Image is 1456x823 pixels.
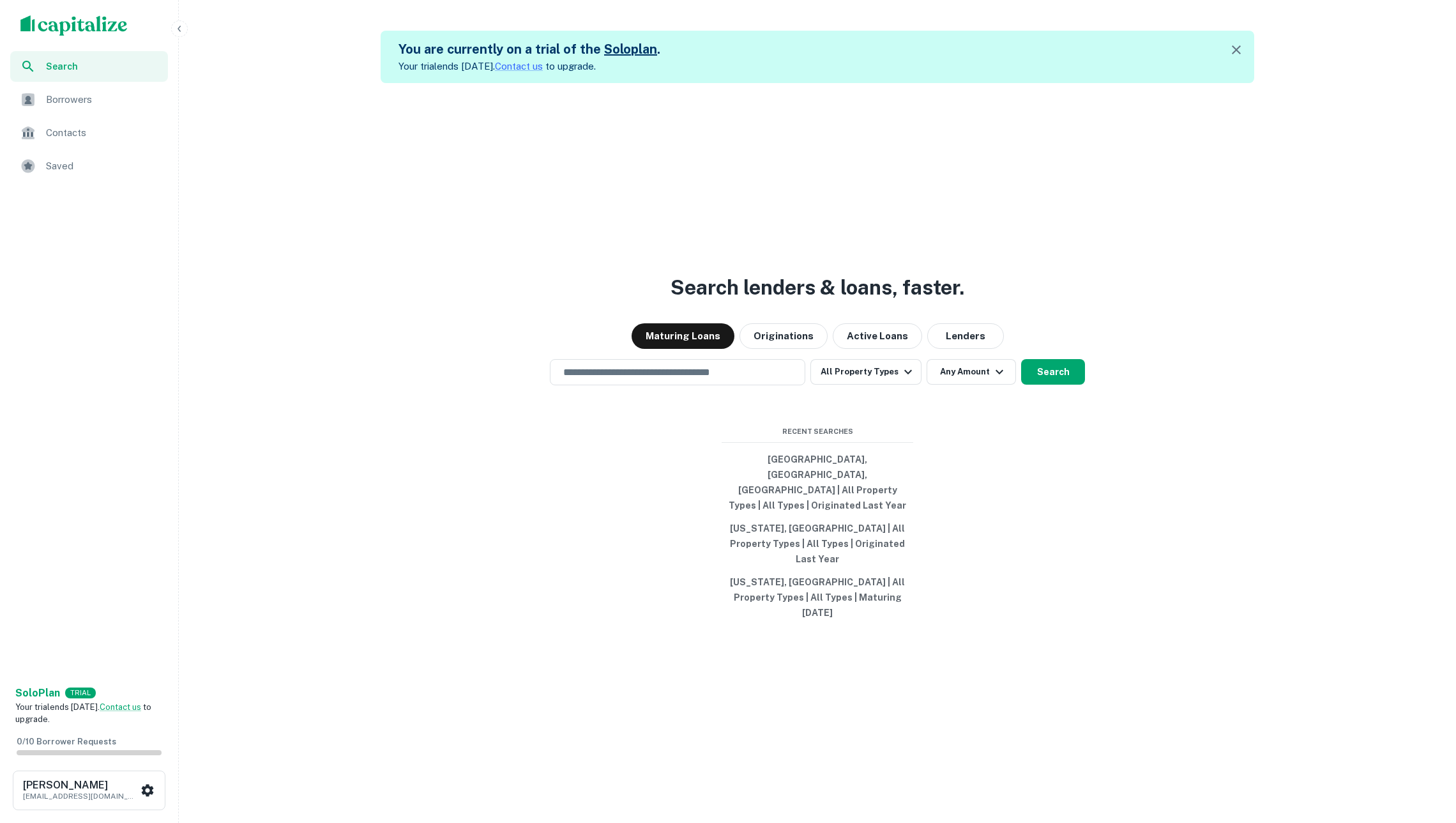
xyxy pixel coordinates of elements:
button: Any Amount [927,359,1016,385]
a: SoloPlan [15,686,60,701]
iframe: Chat Widget [1392,721,1456,782]
h5: You are currently on a trial of the . [398,40,660,59]
span: Borrowers [46,92,160,107]
p: Your trial ends [DATE]. to upgrade. [398,59,660,74]
span: Your trial ends [DATE]. to upgrade. [15,702,151,725]
span: 0 / 10 Borrower Requests [17,737,116,746]
a: Soloplan [604,42,657,57]
a: Saved [10,151,168,181]
a: Contacts [10,118,168,148]
button: All Property Types [810,359,921,385]
span: Search [46,59,160,73]
h6: [PERSON_NAME] [23,780,138,790]
h3: Search lenders & loans, faster. [671,272,964,303]
a: Search [10,51,168,82]
img: capitalize-logo.png [20,15,128,36]
button: [PERSON_NAME][EMAIL_ADDRESS][DOMAIN_NAME] [13,771,165,810]
button: Maturing Loans [632,323,734,349]
strong: Solo Plan [15,687,60,699]
a: Contact us [495,61,543,72]
a: Contact us [100,702,141,712]
a: Borrowers [10,84,168,115]
button: Search [1021,359,1085,385]
p: [EMAIL_ADDRESS][DOMAIN_NAME] [23,790,138,802]
button: [GEOGRAPHIC_DATA], [GEOGRAPHIC_DATA], [GEOGRAPHIC_DATA] | All Property Types | All Types | Origin... [722,448,913,517]
button: Originations [739,323,828,349]
span: Contacts [46,125,160,141]
div: TRIAL [65,688,96,698]
span: Recent Searches [722,426,913,437]
button: Lenders [927,323,1004,349]
button: Active Loans [833,323,922,349]
button: [US_STATE], [GEOGRAPHIC_DATA] | All Property Types | All Types | Originated Last Year [722,517,913,571]
span: Saved [46,158,160,174]
button: [US_STATE], [GEOGRAPHIC_DATA] | All Property Types | All Types | Maturing [DATE] [722,571,913,624]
